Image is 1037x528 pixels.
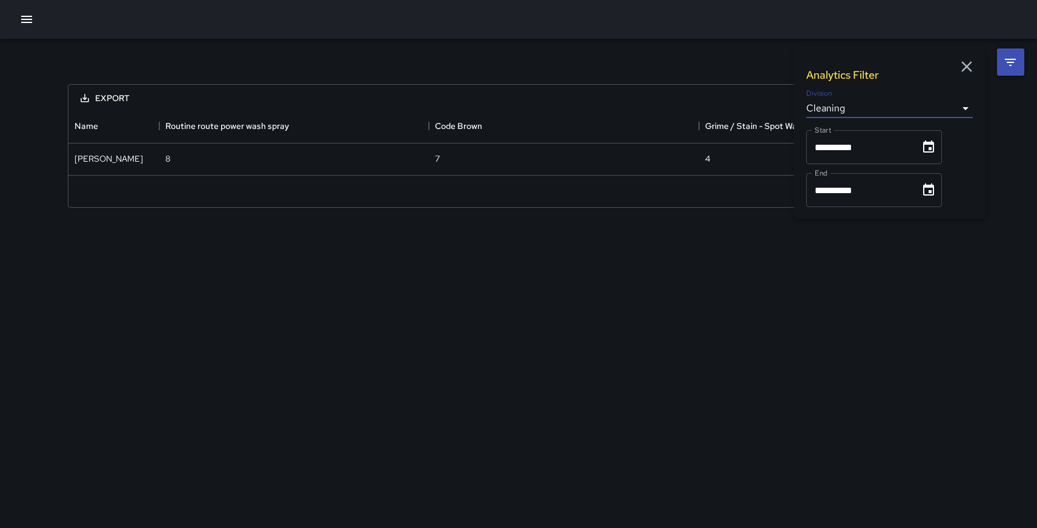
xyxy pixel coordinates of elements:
button: Export [71,87,139,110]
div: Code Brown [429,109,698,143]
label: End [815,168,827,178]
label: Start [815,125,831,135]
div: Code Brown [435,109,482,143]
div: Cleaning [806,99,973,118]
button: Choose date, selected date is Sep 30, 2025 [916,178,941,202]
button: Choose date, selected date is Sep 1, 2025 [916,135,941,159]
div: Name [75,109,98,143]
div: Routine route power wash spray [159,109,429,143]
label: Division [806,88,832,99]
div: Routine route power wash spray [165,109,289,143]
h1: Analytics Filter [806,68,879,82]
div: Grime / Stain - Spot Wash [705,109,806,143]
div: Name [68,109,159,143]
div: 8 [165,153,170,165]
div: 7 [435,153,440,165]
div: 4 [705,153,711,165]
div: DeAndre Barney [75,153,143,165]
